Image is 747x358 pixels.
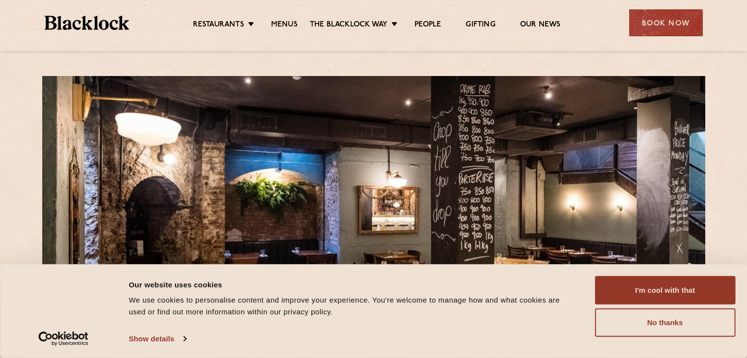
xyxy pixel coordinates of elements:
[271,20,298,31] a: Menus
[129,332,186,346] a: Show details
[310,20,387,31] a: The Blacklock Way
[520,20,561,31] a: Our News
[129,279,573,290] div: Our website uses cookies
[45,16,130,30] img: BL_Textured_Logo-footer-cropped.svg
[466,20,495,31] a: Gifting
[129,294,573,318] div: We use cookies to personalise content and improve your experience. You're welcome to manage how a...
[193,20,244,31] a: Restaurants
[595,308,735,337] button: No thanks
[595,276,735,305] button: I'm cool with that
[629,9,703,36] div: Book Now
[415,20,441,31] a: People
[21,332,107,346] a: Usercentrics Cookiebot - opens in a new window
